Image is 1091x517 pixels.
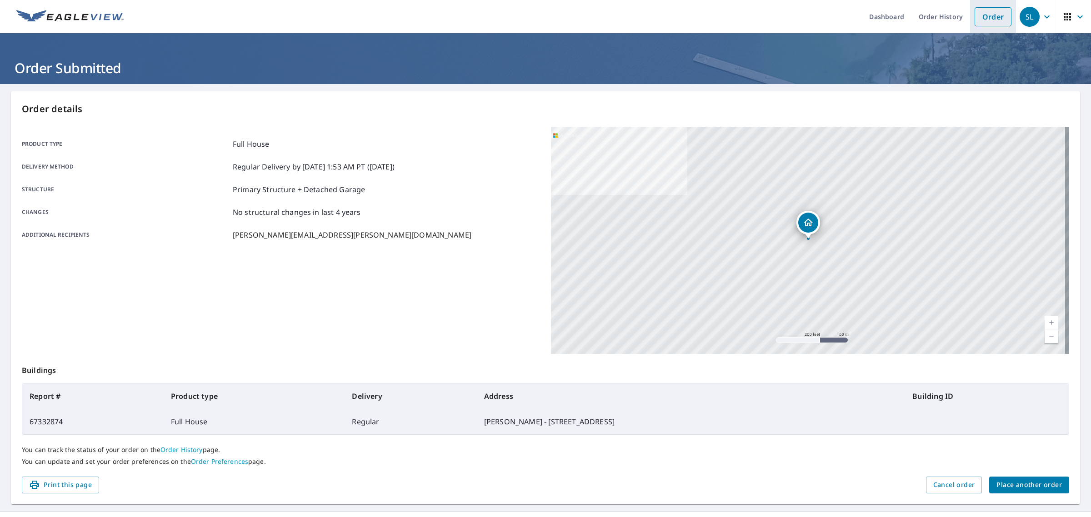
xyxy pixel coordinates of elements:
p: Regular Delivery by [DATE] 1:53 AM PT ([DATE]) [233,161,395,172]
a: Order History [160,445,203,454]
p: Additional recipients [22,229,229,240]
h1: Order Submitted [11,59,1080,77]
a: Order Preferences [191,457,248,466]
p: Product type [22,139,229,149]
button: Print this page [22,477,99,493]
div: Dropped pin, building 1, Residential property, Robert McMichael - 8705 Long Lake Rd SE Port Orcha... [796,211,820,239]
p: Changes [22,207,229,218]
a: Current Level 17, Zoom Out [1045,329,1058,343]
span: Place another order [996,479,1062,491]
span: Cancel order [933,479,975,491]
td: 67332874 [22,409,164,434]
p: Structure [22,184,229,195]
img: EV Logo [16,10,124,24]
button: Cancel order [926,477,982,493]
div: SL [1020,7,1040,27]
p: Full House [233,139,270,149]
td: [PERSON_NAME] - [STREET_ADDRESS] [477,409,906,434]
p: Primary Structure + Detached Garage [233,184,365,195]
td: Regular [345,409,476,434]
p: No structural changes in last 4 years [233,207,361,218]
p: Order details [22,102,1069,116]
a: Current Level 17, Zoom In [1045,316,1058,329]
p: Buildings [22,354,1069,383]
th: Delivery [345,383,476,409]
th: Address [477,383,906,409]
span: Print this page [29,479,92,491]
button: Place another order [989,477,1069,493]
th: Product type [164,383,345,409]
td: Full House [164,409,345,434]
p: You can track the status of your order on the page. [22,446,1069,454]
th: Report # [22,383,164,409]
th: Building ID [905,383,1069,409]
p: [PERSON_NAME][EMAIL_ADDRESS][PERSON_NAME][DOMAIN_NAME] [233,229,471,240]
a: Order [975,7,1011,26]
p: Delivery method [22,161,229,172]
p: You can update and set your order preferences on the page. [22,457,1069,466]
